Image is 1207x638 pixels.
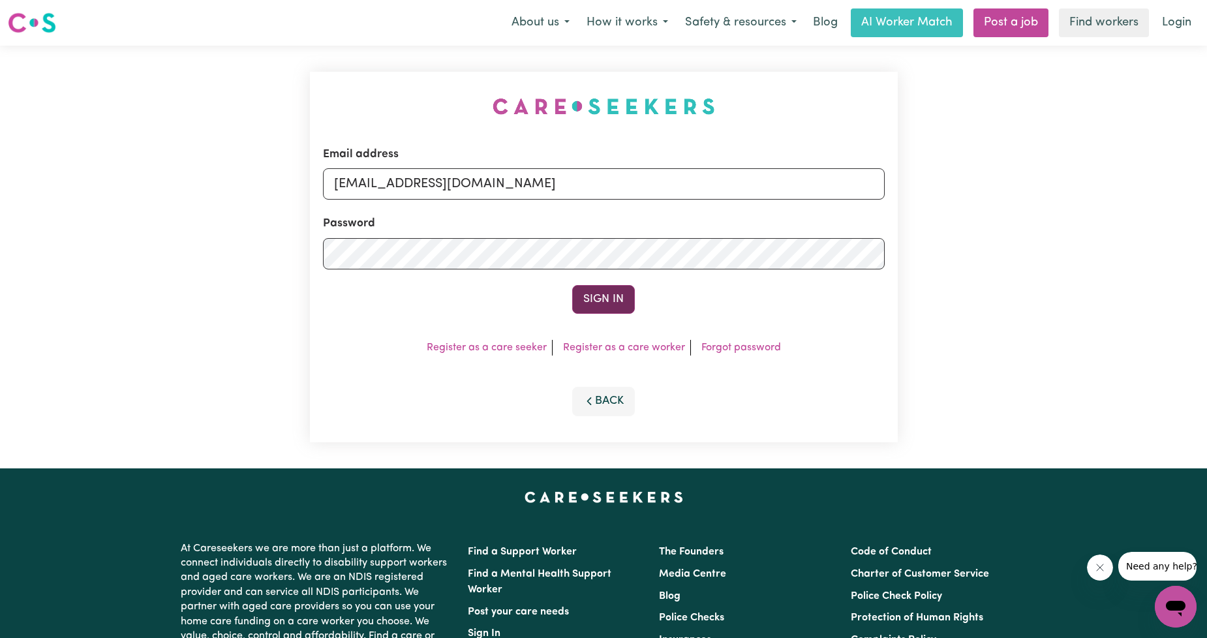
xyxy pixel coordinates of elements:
[323,215,375,232] label: Password
[1154,8,1199,37] a: Login
[851,569,989,579] a: Charter of Customer Service
[659,547,724,557] a: The Founders
[659,613,724,623] a: Police Checks
[8,8,56,38] a: Careseekers logo
[851,591,942,601] a: Police Check Policy
[323,168,885,200] input: Email address
[701,342,781,353] a: Forgot password
[503,9,578,37] button: About us
[8,9,79,20] span: Need any help?
[323,146,399,163] label: Email address
[468,547,577,557] a: Find a Support Worker
[525,492,683,502] a: Careseekers home page
[8,11,56,35] img: Careseekers logo
[572,285,635,314] button: Sign In
[563,342,685,353] a: Register as a care worker
[677,9,805,37] button: Safety & resources
[1118,552,1197,581] iframe: Message from company
[468,607,569,617] a: Post your care needs
[578,9,677,37] button: How it works
[1087,554,1113,581] iframe: Close message
[851,547,932,557] a: Code of Conduct
[973,8,1048,37] a: Post a job
[851,8,963,37] a: AI Worker Match
[659,591,680,601] a: Blog
[1059,8,1149,37] a: Find workers
[572,387,635,416] button: Back
[851,613,983,623] a: Protection of Human Rights
[468,569,611,595] a: Find a Mental Health Support Worker
[427,342,547,353] a: Register as a care seeker
[1155,586,1197,628] iframe: Button to launch messaging window
[659,569,726,579] a: Media Centre
[805,8,846,37] a: Blog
